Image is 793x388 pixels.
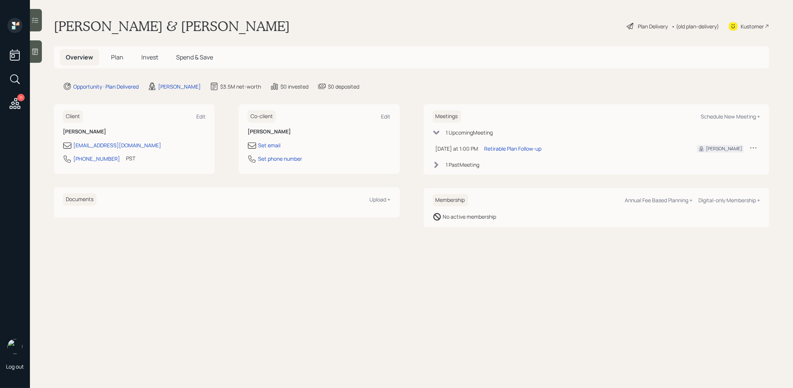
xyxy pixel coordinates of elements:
div: Upload + [370,196,391,203]
div: $3.5M net-worth [220,83,261,90]
h6: [PERSON_NAME] [63,129,206,135]
div: Plan Delivery [638,22,668,30]
div: Annual Fee Based Planning + [625,197,692,204]
h6: Co-client [248,110,276,123]
div: Edit [196,113,206,120]
div: Retirable Plan Follow-up [485,145,542,153]
div: • (old plan-delivery) [671,22,719,30]
div: Set phone number [258,155,302,163]
div: $0 deposited [328,83,359,90]
div: Log out [6,363,24,370]
div: 1 Upcoming Meeting [446,129,493,136]
div: [EMAIL_ADDRESS][DOMAIN_NAME] [73,141,161,149]
h6: Documents [63,193,96,206]
div: 1 Past Meeting [446,161,480,169]
span: Invest [141,53,158,61]
div: [PERSON_NAME] [706,145,742,152]
div: Edit [381,113,391,120]
h6: [PERSON_NAME] [248,129,390,135]
h1: [PERSON_NAME] & [PERSON_NAME] [54,18,290,34]
div: PST [126,154,135,162]
div: [DATE] at 1:00 PM [436,145,479,153]
div: [PERSON_NAME] [158,83,201,90]
h6: Client [63,110,83,123]
img: treva-nostdahl-headshot.png [7,339,22,354]
h6: Meetings [433,110,461,123]
div: Set email [258,141,280,149]
div: Opportunity · Plan Delivered [73,83,139,90]
span: Plan [111,53,123,61]
div: $0 invested [280,83,308,90]
span: Overview [66,53,93,61]
div: Kustomer [741,22,764,30]
div: 11 [17,94,25,101]
div: No active membership [443,213,497,221]
div: [PHONE_NUMBER] [73,155,120,163]
span: Spend & Save [176,53,213,61]
h6: Membership [433,194,468,206]
div: Digital-only Membership + [698,197,760,204]
div: Schedule New Meeting + [701,113,760,120]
